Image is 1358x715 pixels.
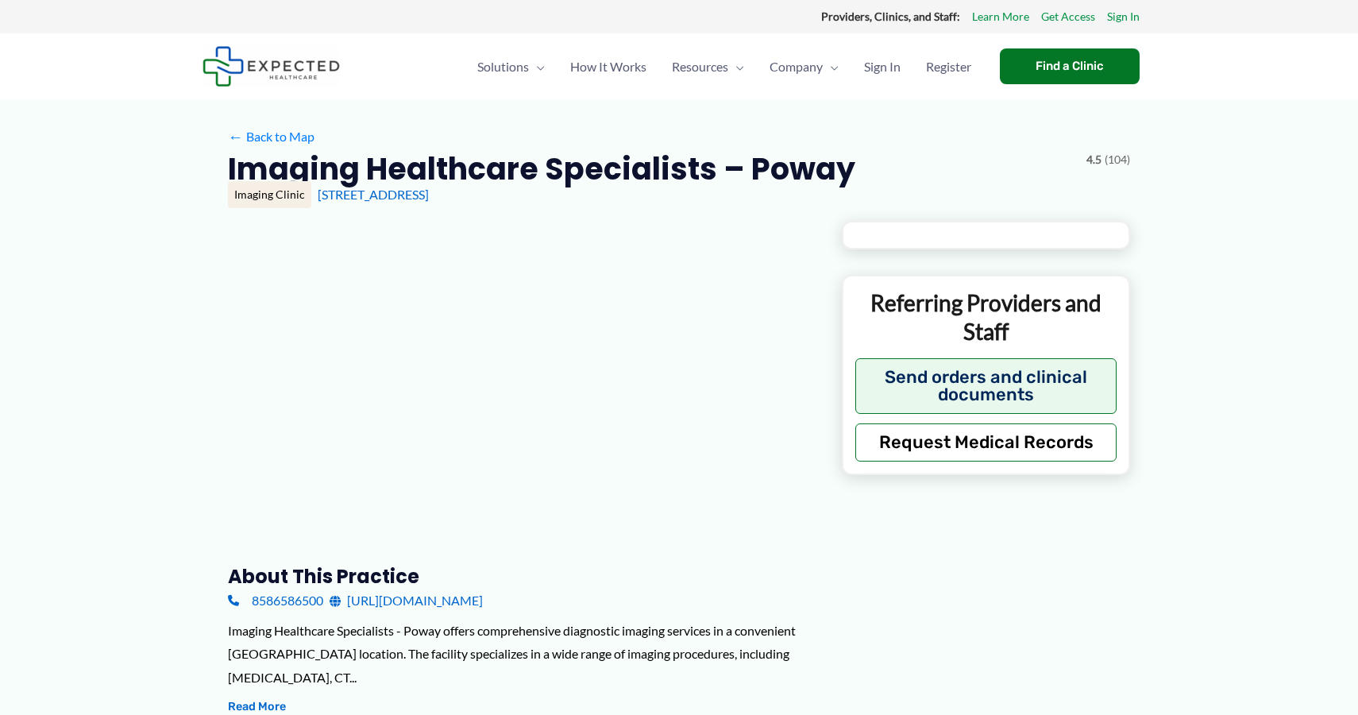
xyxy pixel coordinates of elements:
h3: About this practice [228,564,816,589]
span: Resources [672,39,728,95]
span: How It Works [570,39,646,95]
a: Find a Clinic [1000,48,1140,84]
nav: Primary Site Navigation [465,39,984,95]
strong: Providers, Clinics, and Staff: [821,10,960,23]
a: SolutionsMenu Toggle [465,39,557,95]
p: Referring Providers and Staff [855,288,1117,346]
a: Learn More [972,6,1029,27]
a: [STREET_ADDRESS] [318,187,429,202]
span: ← [228,129,243,144]
a: Register [913,39,984,95]
h2: Imaging Healthcare Specialists – Poway [228,149,855,188]
a: ←Back to Map [228,125,314,149]
a: How It Works [557,39,659,95]
a: CompanyMenu Toggle [757,39,851,95]
span: Solutions [477,39,529,95]
img: Expected Healthcare Logo - side, dark font, small [203,46,340,87]
a: [URL][DOMAIN_NAME] [330,589,483,613]
span: Menu Toggle [728,39,744,95]
span: Register [926,39,971,95]
div: Imaging Clinic [228,181,311,208]
div: Imaging Healthcare Specialists - Poway offers comprehensive diagnostic imaging services in a conv... [228,619,816,690]
button: Send orders and clinical documents [855,358,1117,414]
span: Menu Toggle [823,39,839,95]
span: 4.5 [1086,149,1101,170]
span: Company [770,39,823,95]
a: ResourcesMenu Toggle [659,39,757,95]
button: Request Medical Records [855,423,1117,462]
a: Sign In [851,39,913,95]
a: Sign In [1107,6,1140,27]
a: Get Access [1041,6,1095,27]
span: Sign In [864,39,901,95]
span: (104) [1105,149,1130,170]
a: 8586586500 [228,589,323,613]
span: Menu Toggle [529,39,545,95]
